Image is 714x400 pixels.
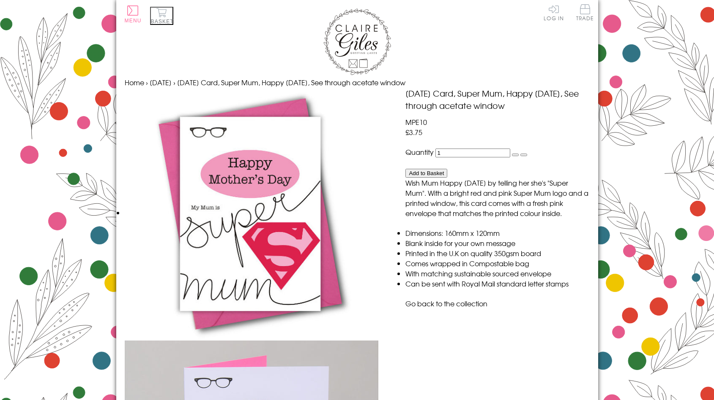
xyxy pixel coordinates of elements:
[125,77,590,87] nav: breadcrumbs
[405,117,427,127] span: MPE10
[405,169,447,178] button: Add to Basket
[405,278,589,289] li: Can be sent with Royal Mail standard letter stamps
[405,147,434,157] label: Quantity
[405,127,422,137] span: £3.75
[405,258,589,268] li: Comes wrapped in Compostable bag
[405,238,589,248] li: Blank inside for your own message
[150,77,172,87] a: [DATE]
[173,77,175,87] span: ›
[576,4,594,21] span: Trade
[409,170,444,176] span: Add to Basket
[177,77,405,87] span: [DATE] Card, Super Mum, Happy [DATE], See through acetate window
[323,8,391,75] img: Claire Giles Greetings Cards
[405,268,589,278] li: With matching sustainable sourced envelope
[125,77,144,87] a: Home
[405,87,589,112] h1: [DATE] Card, Super Mum, Happy [DATE], See through acetate window
[125,5,142,24] button: Menu
[405,178,589,218] p: Wish Mum Happy [DATE] by telling her she's "Super Mum". With a bright red and pink Super Mum logo...
[405,248,589,258] li: Printed in the U.K on quality 350gsm board
[405,228,589,238] li: Dimensions: 160mm x 120mm
[125,87,375,341] img: Mother's Day Card, Super Mum, Happy Mother's Day, See through acetate window
[544,4,564,21] a: Log In
[150,7,173,25] button: Basket
[125,18,142,24] span: Menu
[405,298,487,308] a: Go back to the collection
[146,77,148,87] span: ›
[576,4,594,22] a: Trade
